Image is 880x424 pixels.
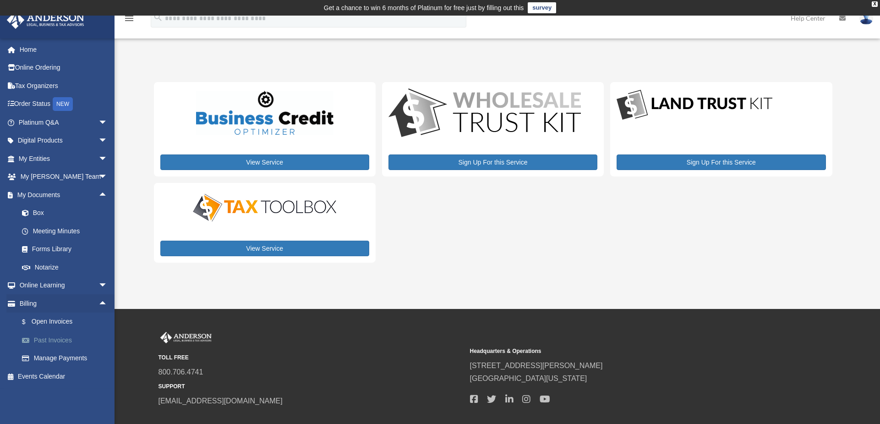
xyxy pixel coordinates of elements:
[470,347,775,356] small: Headquarters & Operations
[13,313,121,331] a: $Open Invoices
[160,241,369,256] a: View Service
[159,368,203,376] a: 800.706.4741
[13,331,121,349] a: Past Invoices
[388,154,597,170] a: Sign Up For this Service
[98,186,117,204] span: arrow_drop_up
[98,113,117,132] span: arrow_drop_down
[13,204,121,222] a: Box
[6,186,121,204] a: My Documentsarrow_drop_up
[872,1,878,7] div: close
[153,12,163,22] i: search
[159,353,464,363] small: TOLL FREE
[470,374,587,382] a: [GEOGRAPHIC_DATA][US_STATE]
[159,332,213,344] img: Anderson Advisors Platinum Portal
[13,258,121,276] a: Notarize
[388,88,581,139] img: WS-Trust-Kit-lgo-1.jpg
[617,154,825,170] a: Sign Up For this Service
[13,222,121,240] a: Meeting Minutes
[98,276,117,295] span: arrow_drop_down
[160,154,369,170] a: View Service
[6,113,121,132] a: Platinum Q&Aarrow_drop_down
[53,97,73,111] div: NEW
[6,367,121,385] a: Events Calendar
[4,11,87,29] img: Anderson Advisors Platinum Portal
[98,149,117,168] span: arrow_drop_down
[159,397,283,405] a: [EMAIL_ADDRESS][DOMAIN_NAME]
[124,16,135,24] a: menu
[159,382,464,391] small: SUPPORT
[6,77,121,95] a: Tax Organizers
[27,316,32,328] span: $
[6,40,121,59] a: Home
[6,276,121,295] a: Online Learningarrow_drop_down
[6,149,121,168] a: My Entitiesarrow_drop_down
[98,168,117,187] span: arrow_drop_down
[617,88,772,122] img: LandTrust_lgo-1.jpg
[859,11,873,25] img: User Pic
[6,132,117,150] a: Digital Productsarrow_drop_down
[98,294,117,313] span: arrow_drop_up
[124,13,135,24] i: menu
[6,168,121,186] a: My [PERSON_NAME] Teamarrow_drop_down
[324,2,524,13] div: Get a chance to win 6 months of Platinum for free just by filling out this
[6,59,121,77] a: Online Ordering
[528,2,556,13] a: survey
[6,95,121,114] a: Order StatusNEW
[13,349,121,368] a: Manage Payments
[470,362,603,369] a: [STREET_ADDRESS][PERSON_NAME]
[13,240,121,259] a: Forms Library
[98,132,117,150] span: arrow_drop_down
[6,294,121,313] a: Billingarrow_drop_up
